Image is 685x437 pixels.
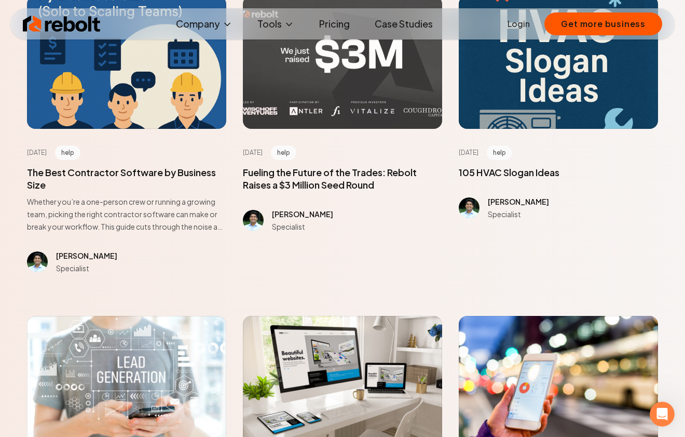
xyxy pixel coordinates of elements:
[56,251,117,260] span: [PERSON_NAME]
[55,145,80,160] span: help
[243,166,417,191] a: Fueling the Future of the Trades: Rebolt Raises a $3 Million Seed Round
[168,14,241,34] button: Company
[27,166,216,191] a: The Best Contractor Software by Business Size
[650,402,675,427] iframe: Intercom live chat
[271,145,296,160] span: help
[508,18,530,30] a: Login
[366,14,441,34] a: Case Studies
[544,12,662,35] button: Get more business
[23,14,101,34] img: Rebolt Logo
[487,145,512,160] span: help
[459,166,559,178] a: 105 HVAC Slogan Ideas
[488,197,549,206] span: [PERSON_NAME]
[311,14,358,34] a: Pricing
[243,149,263,157] time: [DATE]
[459,149,478,157] time: [DATE]
[249,14,303,34] button: Tools
[27,149,47,157] time: [DATE]
[272,209,333,219] span: [PERSON_NAME]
